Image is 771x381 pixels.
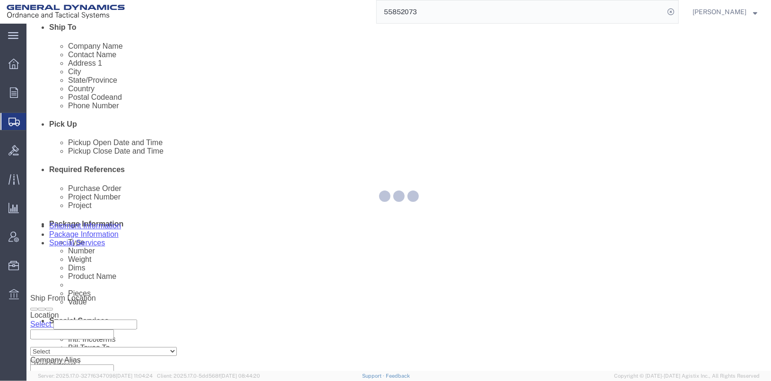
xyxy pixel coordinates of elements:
input: Search for shipment number, reference number [377,0,664,23]
button: [PERSON_NAME] [692,6,758,17]
span: Copyright © [DATE]-[DATE] Agistix Inc., All Rights Reserved [614,372,760,380]
span: Tim Schaffer [693,7,746,17]
span: Server: 2025.17.0-327f6347098 [38,373,153,379]
a: Feedback [386,373,410,379]
span: [DATE] 11:04:24 [116,373,153,379]
span: [DATE] 08:44:20 [220,373,260,379]
img: logo [7,5,125,19]
a: Support [362,373,386,379]
span: Client: 2025.17.0-5dd568f [157,373,260,379]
